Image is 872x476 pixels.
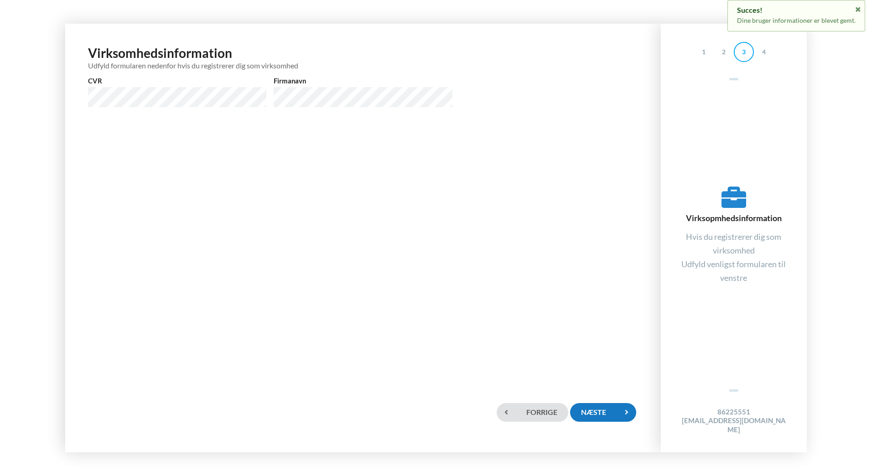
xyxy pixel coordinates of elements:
div: 2 [714,42,734,62]
div: Virksopmhedsinformation [679,185,789,223]
div: Forrige [497,403,568,422]
div: Næste [570,403,636,422]
div: 3 [734,42,754,62]
label: CVR [88,76,266,85]
h1: Virksomhedsinformation [88,45,638,70]
label: Firmanavn [274,76,452,85]
h4: [EMAIL_ADDRESS][DOMAIN_NAME] [679,416,789,434]
div: Succes! [737,5,856,15]
div: 4 [754,42,774,62]
div: 1 [694,42,714,62]
div: Hvis du registrerer dig som virksomhed Udfyld venligst formularen til venstre [679,230,789,285]
div: Udfyld formularen nedenfor hvis du registrerer dig som virksomhed [88,61,638,70]
p: Dine bruger informationer er blevet gemt. [737,16,856,25]
h4: 86225551 [679,408,789,416]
